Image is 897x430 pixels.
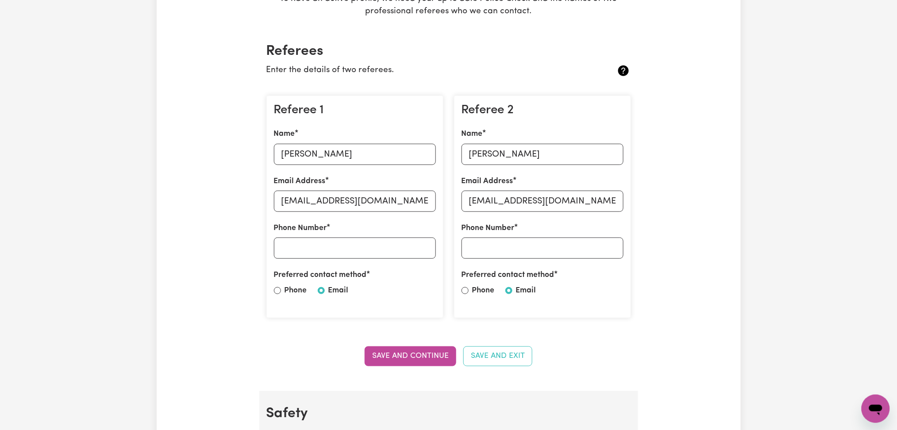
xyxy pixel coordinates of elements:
label: Email [516,285,536,296]
label: Name [274,128,295,140]
label: Email Address [462,176,513,187]
label: Email Address [274,176,326,187]
h3: Referee 2 [462,103,624,118]
h3: Referee 1 [274,103,436,118]
p: Enter the details of two referees. [266,64,570,77]
h2: Safety [266,405,631,422]
iframe: Button to launch messaging window [862,395,890,423]
button: Save and Exit [463,346,532,366]
label: Preferred contact method [462,269,554,281]
label: Phone [285,285,307,296]
label: Email [328,285,349,296]
button: Save and Continue [365,346,456,366]
label: Phone Number [462,223,515,234]
label: Phone Number [274,223,327,234]
label: Name [462,128,483,140]
label: Phone [472,285,495,296]
label: Preferred contact method [274,269,367,281]
h2: Referees [266,43,631,60]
